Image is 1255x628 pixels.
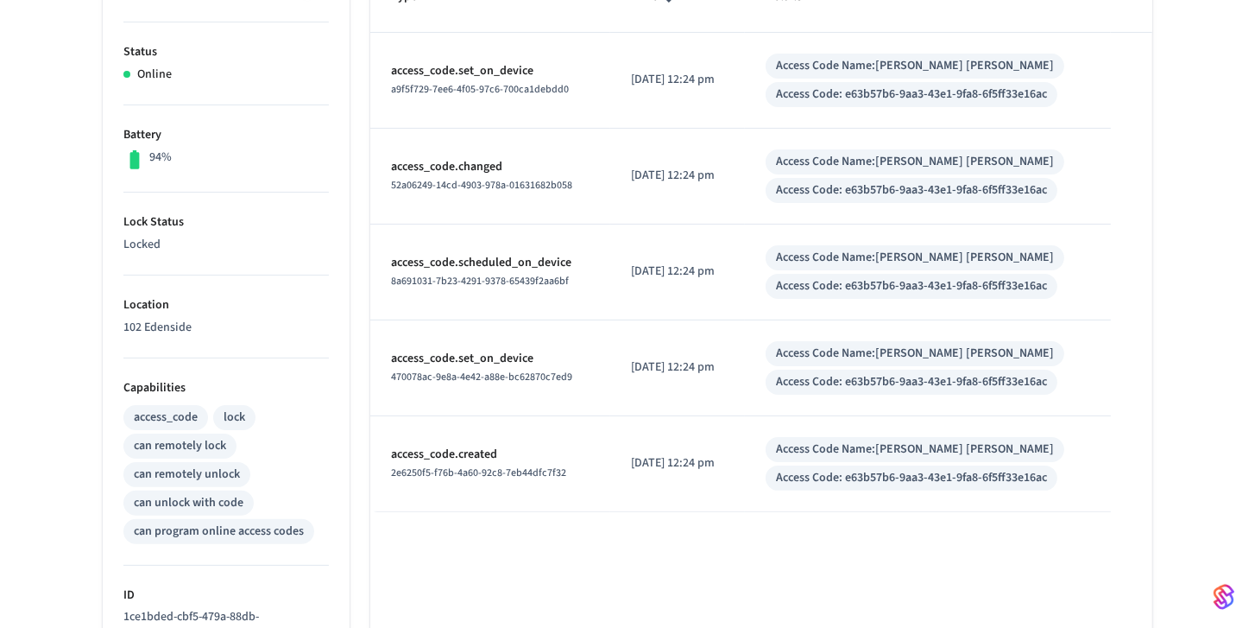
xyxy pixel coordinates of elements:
[391,62,590,80] p: access_code.set_on_device
[123,296,329,314] p: Location
[391,350,590,368] p: access_code.set_on_device
[134,523,304,541] div: can program online access codes
[123,236,329,254] p: Locked
[123,43,329,61] p: Status
[776,153,1054,171] div: Access Code Name: [PERSON_NAME] [PERSON_NAME]
[134,494,243,512] div: can unlock with code
[123,319,329,337] p: 102 Edenside
[1214,583,1234,611] img: SeamLogoGradient.69752ec5.svg
[134,437,226,455] div: can remotely lock
[123,587,329,605] p: ID
[123,213,329,232] p: Lock Status
[391,178,572,193] span: 52a06249-14cd-4903-978a-01631682b058
[137,66,172,84] p: Online
[776,181,1047,200] div: Access Code: e63b57b6-9aa3-43e1-9fa8-6f5ff33e16ac
[391,370,572,384] span: 470078ac-9e8a-4e42-a88e-bc62870c7ed9
[391,274,569,289] span: 8a691031-7b23-4291-9378-65439f2aa6bf
[776,249,1054,267] div: Access Code Name: [PERSON_NAME] [PERSON_NAME]
[391,82,569,97] span: a9f5f729-7ee6-4f05-97c6-700ca1debdd0
[776,469,1047,487] div: Access Code: e63b57b6-9aa3-43e1-9fa8-6f5ff33e16ac
[776,86,1047,104] div: Access Code: e63b57b6-9aa3-43e1-9fa8-6f5ff33e16ac
[776,441,1054,459] div: Access Code Name: [PERSON_NAME] [PERSON_NAME]
[134,466,240,484] div: can remotely unlock
[224,409,245,427] div: lock
[149,149,172,167] p: 94%
[134,409,198,427] div: access_code
[631,167,724,185] p: [DATE] 12:24 pm
[123,379,329,397] p: Capabilities
[776,373,1047,391] div: Access Code: e63b57b6-9aa3-43e1-9fa8-6f5ff33e16ac
[631,358,724,377] p: [DATE] 12:24 pm
[391,446,590,464] p: access_code.created
[776,57,1054,75] div: Access Code Name: [PERSON_NAME] [PERSON_NAME]
[391,254,590,272] p: access_code.scheduled_on_device
[631,454,724,473] p: [DATE] 12:24 pm
[123,126,329,144] p: Battery
[776,277,1047,295] div: Access Code: e63b57b6-9aa3-43e1-9fa8-6f5ff33e16ac
[391,466,566,480] span: 2e6250f5-f76b-4a60-92c8-7eb44dfc7f32
[631,263,724,281] p: [DATE] 12:24 pm
[631,71,724,89] p: [DATE] 12:24 pm
[391,158,590,176] p: access_code.changed
[776,345,1054,363] div: Access Code Name: [PERSON_NAME] [PERSON_NAME]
